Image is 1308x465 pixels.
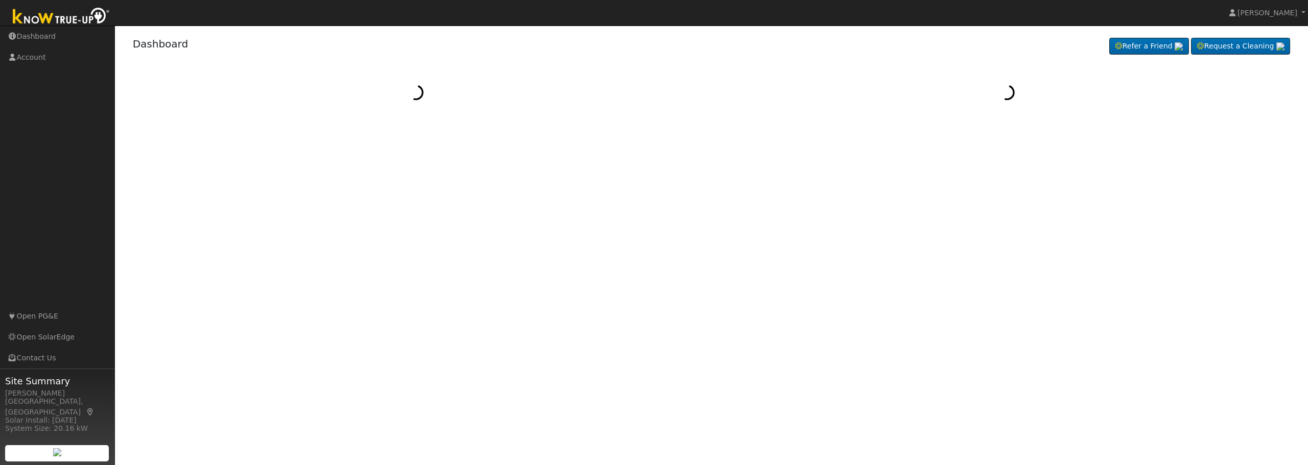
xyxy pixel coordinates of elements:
div: [GEOGRAPHIC_DATA], [GEOGRAPHIC_DATA] [5,396,109,418]
img: Know True-Up [8,6,115,29]
a: Request a Cleaning [1191,38,1290,55]
a: Dashboard [133,38,189,50]
img: retrieve [1175,42,1183,51]
img: retrieve [1276,42,1284,51]
div: System Size: 20.16 kW [5,423,109,434]
a: Map [86,408,95,416]
a: Refer a Friend [1109,38,1189,55]
div: [PERSON_NAME] [5,388,109,399]
span: Site Summary [5,374,109,388]
img: retrieve [53,448,61,456]
div: Solar Install: [DATE] [5,415,109,426]
span: [PERSON_NAME] [1237,9,1297,17]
